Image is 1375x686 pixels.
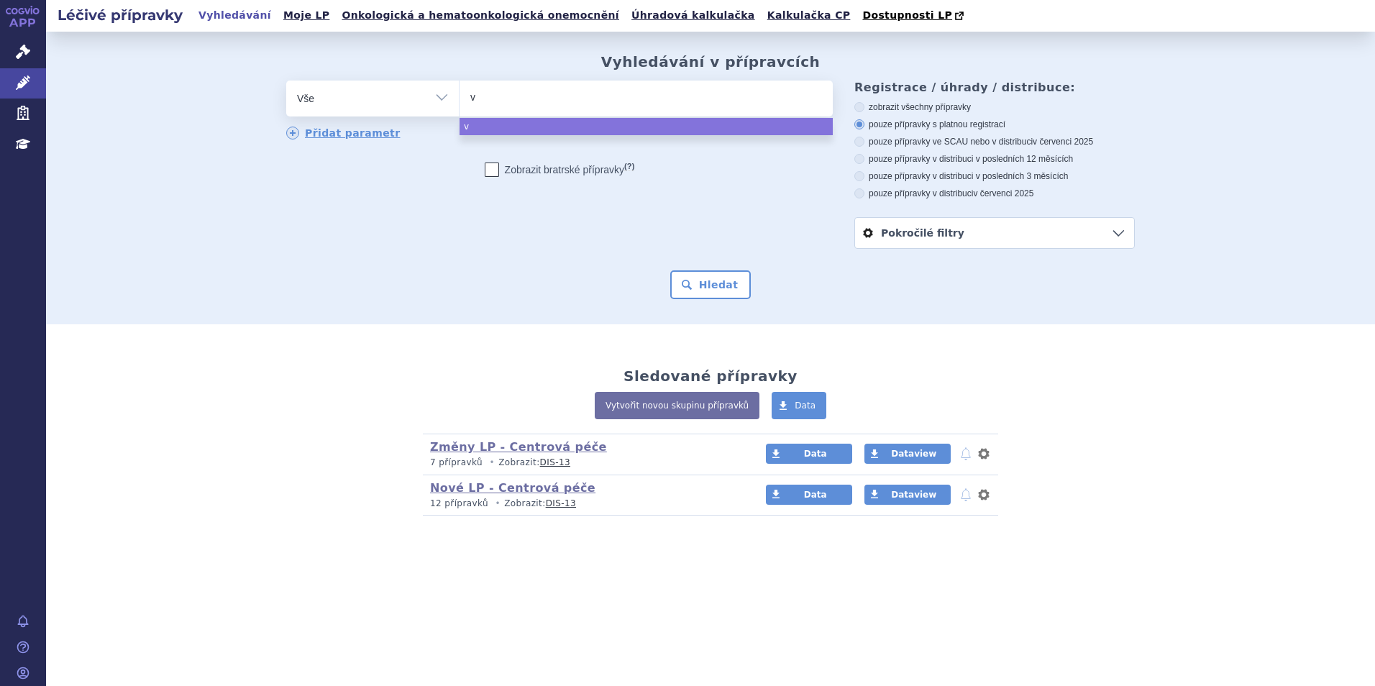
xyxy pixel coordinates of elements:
[804,449,827,459] span: Data
[624,162,634,171] abbr: (?)
[491,498,504,510] i: •
[858,6,971,26] a: Dostupnosti LP
[977,445,991,462] button: nastavení
[973,188,1033,198] span: v červenci 2025
[595,392,759,419] a: Vytvořit novou skupinu přípravků
[854,136,1135,147] label: pouze přípravky ve SCAU nebo v distribuci
[804,490,827,500] span: Data
[772,392,826,419] a: Data
[977,486,991,503] button: nastavení
[430,481,595,495] a: Nové LP - Centrová péče
[862,9,952,21] span: Dostupnosti LP
[891,449,936,459] span: Dataview
[864,485,951,505] a: Dataview
[430,457,483,467] span: 7 přípravků
[485,457,498,469] i: •
[854,101,1135,113] label: zobrazit všechny přípravky
[854,170,1135,182] label: pouze přípravky v distribuci v posledních 3 měsících
[430,457,739,469] p: Zobrazit:
[601,53,821,70] h2: Vyhledávání v přípravcích
[854,188,1135,199] label: pouze přípravky v distribuci
[763,6,855,25] a: Kalkulačka CP
[430,498,488,508] span: 12 přípravků
[959,486,973,503] button: notifikace
[864,444,951,464] a: Dataview
[1033,137,1093,147] span: v červenci 2025
[854,153,1135,165] label: pouze přípravky v distribuci v posledních 12 měsících
[430,498,739,510] p: Zobrazit:
[460,118,833,135] li: v
[766,444,852,464] a: Data
[959,445,973,462] button: notifikace
[670,270,752,299] button: Hledat
[46,5,194,25] h2: Léčivé přípravky
[795,401,816,411] span: Data
[627,6,759,25] a: Úhradová kalkulačka
[485,163,635,177] label: Zobrazit bratrské přípravky
[854,119,1135,130] label: pouze přípravky s platnou registrací
[194,6,275,25] a: Vyhledávání
[430,440,607,454] a: Změny LP - Centrová péče
[337,6,623,25] a: Onkologická a hematoonkologická onemocnění
[891,490,936,500] span: Dataview
[623,367,798,385] h2: Sledované přípravky
[546,498,576,508] a: DIS-13
[279,6,334,25] a: Moje LP
[854,81,1135,94] h3: Registrace / úhrady / distribuce:
[766,485,852,505] a: Data
[855,218,1134,248] a: Pokročilé filtry
[286,127,401,140] a: Přidat parametr
[540,457,570,467] a: DIS-13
